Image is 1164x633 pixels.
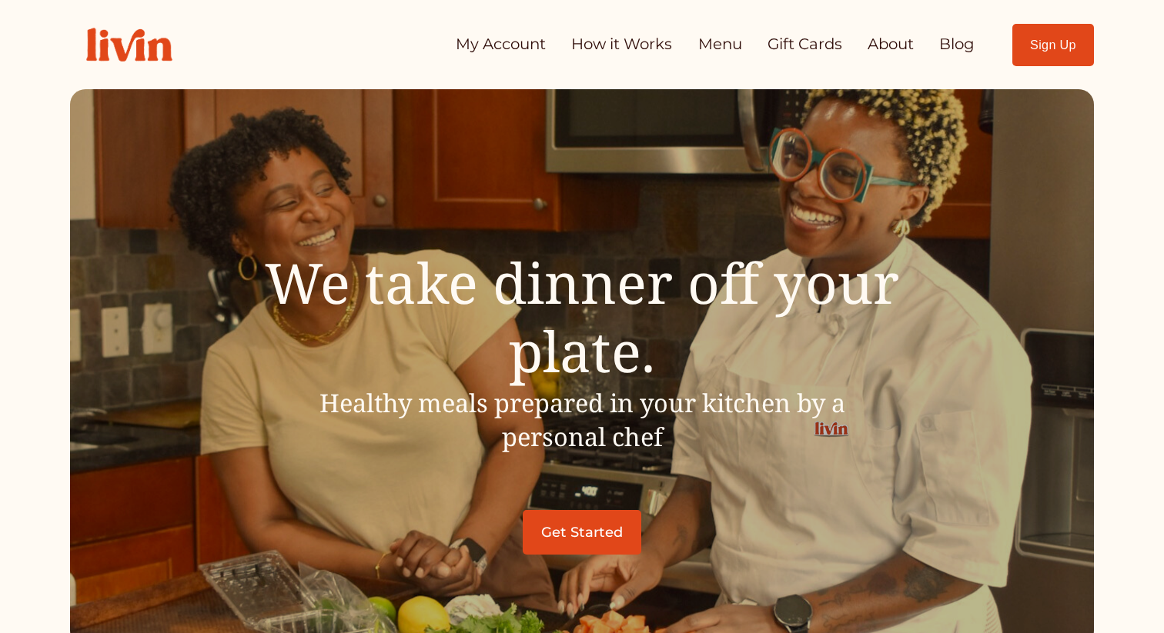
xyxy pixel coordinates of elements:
[70,12,189,78] img: Livin
[1012,24,1095,66] a: Sign Up
[265,245,914,388] span: We take dinner off your plate.
[456,29,546,60] a: My Account
[319,385,845,454] span: Healthy meals prepared in your kitchen by a personal chef
[571,29,672,60] a: How it Works
[868,29,914,60] a: About
[523,510,641,555] a: Get Started
[768,29,842,60] a: Gift Cards
[939,29,975,60] a: Blog
[698,29,742,60] a: Menu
